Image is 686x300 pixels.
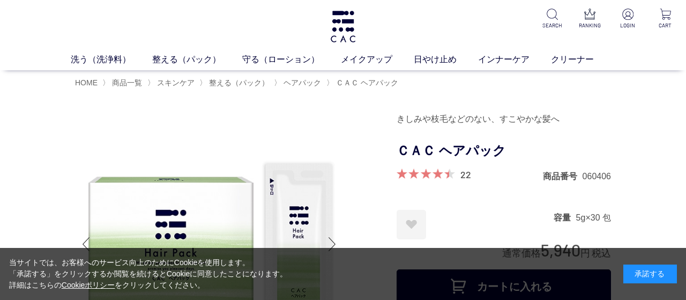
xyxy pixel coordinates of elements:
a: 日やけ止め [414,53,478,66]
li: 〉 [326,78,401,88]
dt: 商品番号 [543,171,583,182]
div: きしみや枝毛などのない、すこやかな髪へ [397,110,611,128]
dd: 5g×30 包 [576,212,611,223]
dd: 060406 [583,171,611,182]
div: 当サイトでは、お客様へのサービス向上のためにCookieを使用します。 「承諾する」をクリックするか閲覧を続けるとCookieに同意したことになります。 詳細はこちらの をクリックしてください。 [9,257,288,291]
a: HOME [75,78,98,87]
a: 整える（パック） [207,78,269,87]
span: ヘアパック [284,78,321,87]
dt: 容量 [554,212,576,223]
a: メイクアップ [341,53,414,66]
a: スキンケア [155,78,195,87]
span: ＣＡＣ ヘアパック [336,78,398,87]
p: SEARCH [540,21,564,30]
a: RANKING [578,9,602,30]
a: 守る（ローション） [242,53,341,66]
p: LOGIN [616,21,640,30]
a: CART [653,9,677,30]
p: CART [653,21,677,30]
span: 整える（パック） [209,78,269,87]
p: RANKING [578,21,602,30]
a: 商品一覧 [110,78,142,87]
a: お気に入りに登録する [397,210,426,239]
div: 承諾する [623,265,677,283]
span: スキンケア [157,78,195,87]
a: ＣＡＣ ヘアパック [334,78,398,87]
a: 22 [460,169,471,180]
li: 〉 [199,78,272,88]
a: SEARCH [540,9,564,30]
li: 〉 [102,78,145,88]
h1: ＣＡＣ ヘアパック [397,139,611,163]
a: インナーケア [478,53,551,66]
a: LOGIN [616,9,640,30]
a: クリーナー [551,53,615,66]
li: 〉 [147,78,197,88]
img: logo [329,11,357,42]
a: Cookieポリシー [62,281,115,289]
span: 5,940 [541,240,580,260]
a: 整える（パック） [152,53,242,66]
a: ヘアパック [281,78,321,87]
a: 洗う（洗浄料） [71,53,152,66]
span: 商品一覧 [112,78,142,87]
li: 〉 [274,78,324,88]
